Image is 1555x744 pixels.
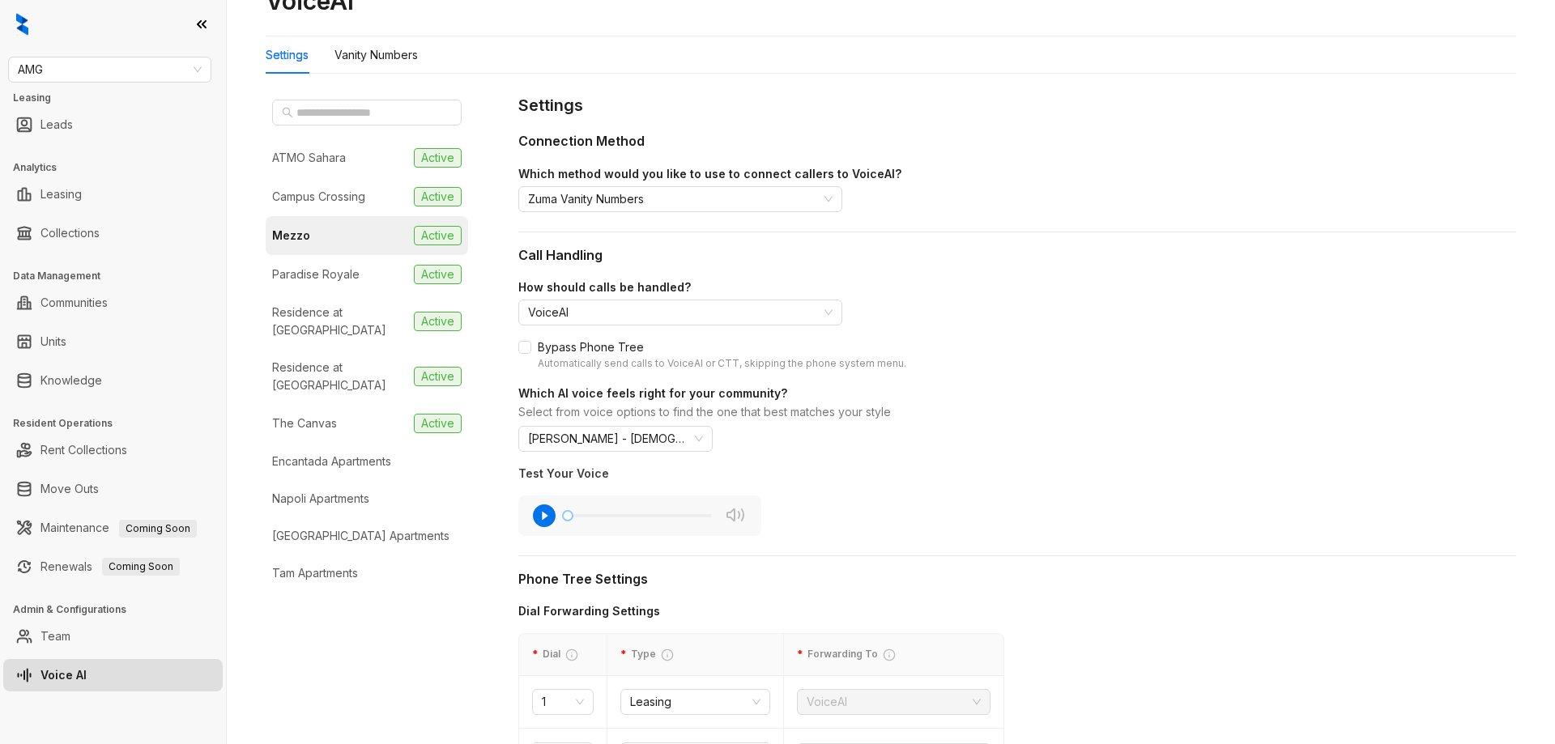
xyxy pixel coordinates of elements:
[40,473,99,505] a: Move Outs
[334,46,418,64] div: Vanity Numbers
[518,465,842,483] div: Test Your Voice
[807,690,981,714] span: VoiceAI
[518,278,1516,296] div: How should calls be handled?
[272,188,365,206] div: Campus Crossing
[13,91,226,105] h3: Leasing
[272,415,337,432] div: The Canvas
[531,338,913,372] span: Bypass Phone Tree
[3,659,223,691] li: Voice AI
[3,364,223,397] li: Knowledge
[272,527,449,545] div: [GEOGRAPHIC_DATA] Apartments
[40,364,102,397] a: Knowledge
[3,620,223,653] li: Team
[414,187,462,206] span: Active
[3,108,223,141] li: Leads
[414,312,462,331] span: Active
[538,356,906,372] div: Automatically send calls to VoiceAI or CTT, skipping the phone system menu.
[3,178,223,210] li: Leasing
[40,620,70,653] a: Team
[40,551,180,583] a: RenewalsComing Soon
[528,300,833,325] span: VoiceAI
[518,131,1516,151] div: Connection Method
[13,269,226,283] h3: Data Management
[3,512,223,544] li: Maintenance
[414,265,462,284] span: Active
[40,108,73,141] a: Leads
[272,564,358,582] div: Tam Apartments
[272,227,310,244] div: Mezzo
[40,325,66,358] a: Units
[16,13,28,36] img: logo
[528,427,703,451] span: Natasha - American Female
[797,647,991,662] div: Forwarding To
[518,569,1516,589] div: Phone Tree Settings
[40,287,108,319] a: Communities
[40,659,87,691] a: Voice AI
[119,520,197,538] span: Coming Soon
[272,490,369,508] div: Napoli Apartments
[620,647,770,662] div: Type
[518,602,1004,620] div: Dial Forwarding Settings
[272,453,391,470] div: Encantada Apartments
[542,690,584,714] span: 1
[3,434,223,466] li: Rent Collections
[40,178,82,210] a: Leasing
[532,647,594,662] div: Dial
[18,57,202,82] span: AMG
[518,404,1516,423] div: Select from voice options to find the one that best matches your style
[518,385,1516,402] div: Which AI voice feels right for your community?
[272,266,360,283] div: Paradise Royale
[3,325,223,358] li: Units
[272,359,407,394] div: Residence at [GEOGRAPHIC_DATA]
[518,165,1516,183] div: Which method would you like to use to connect callers to VoiceAI?
[40,217,100,249] a: Collections
[13,416,226,431] h3: Resident Operations
[414,148,462,168] span: Active
[282,107,293,118] span: search
[414,226,462,245] span: Active
[3,551,223,583] li: Renewals
[518,245,1516,266] div: Call Handling
[518,93,1516,118] div: Settings
[3,287,223,319] li: Communities
[272,149,346,167] div: ATMO Sahara
[630,690,760,714] span: Leasing
[3,217,223,249] li: Collections
[3,473,223,505] li: Move Outs
[13,602,226,617] h3: Admin & Configurations
[414,414,462,433] span: Active
[414,367,462,386] span: Active
[40,434,127,466] a: Rent Collections
[266,46,309,64] div: Settings
[102,558,180,576] span: Coming Soon
[13,160,226,175] h3: Analytics
[272,304,407,339] div: Residence at [GEOGRAPHIC_DATA]
[528,187,833,211] span: Zuma Vanity Numbers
